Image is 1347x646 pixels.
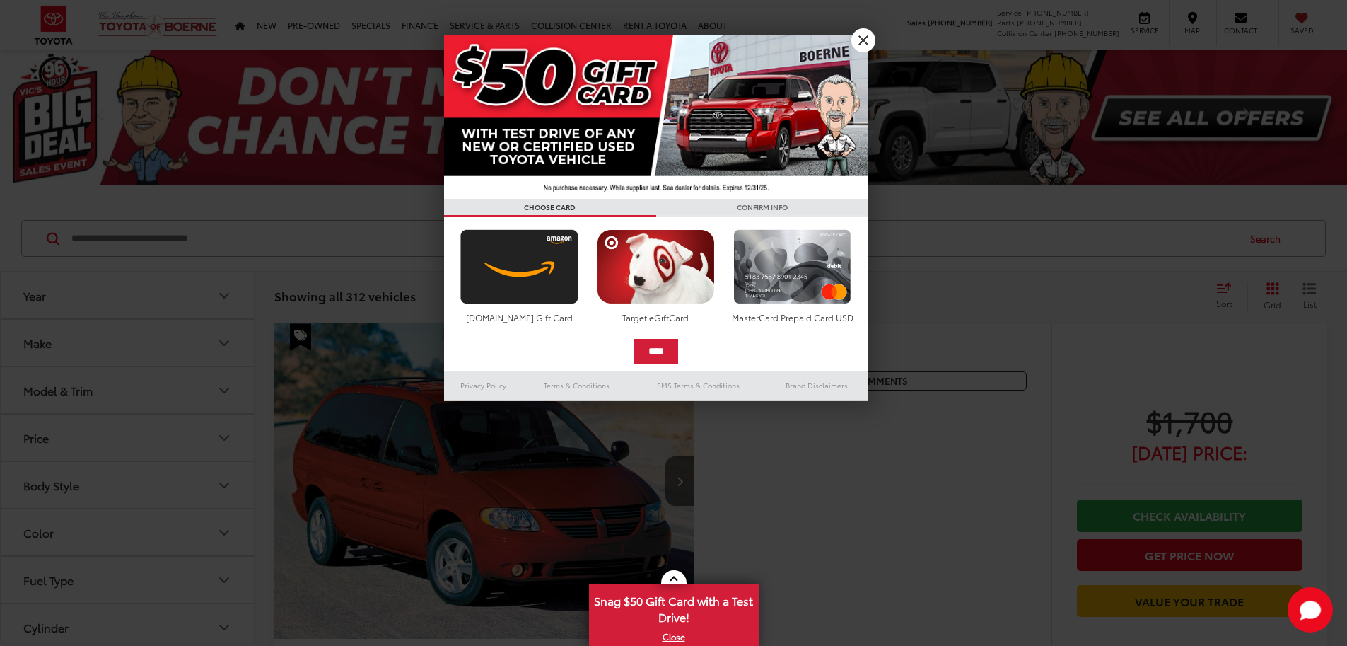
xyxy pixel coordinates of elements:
img: 42635_top_851395.jpg [444,35,868,199]
img: mastercard.png [730,229,855,304]
svg: Start Chat [1288,587,1333,633]
div: Target eGiftCard [593,311,718,323]
span: Snag $50 Gift Card with a Test Drive! [590,586,757,629]
h3: CONFIRM INFO [656,199,868,217]
h3: CHOOSE CARD [444,199,656,217]
div: [DOMAIN_NAME] Gift Card [457,311,582,323]
a: Terms & Conditions [523,377,631,394]
div: MasterCard Prepaid Card USD [730,311,855,323]
a: Privacy Policy [444,377,523,394]
img: targetcard.png [593,229,718,304]
a: Brand Disclaimers [765,377,868,394]
a: SMS Terms & Conditions [631,377,765,394]
button: Toggle Chat Window [1288,587,1333,633]
img: amazoncard.png [457,229,582,304]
